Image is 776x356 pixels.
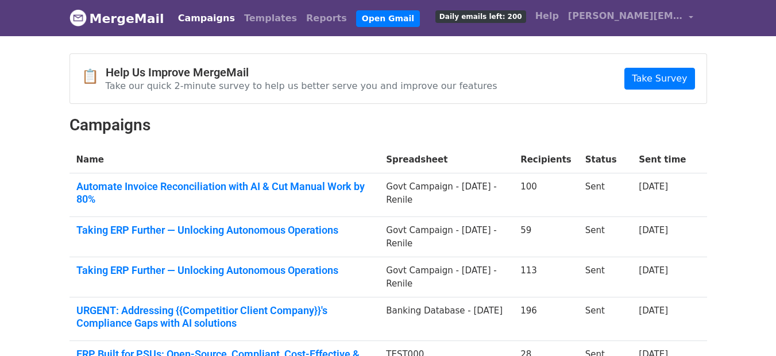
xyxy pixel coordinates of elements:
td: Banking Database - [DATE] [379,297,514,341]
a: [DATE] [639,181,668,192]
a: Campaigns [173,7,240,30]
td: Govt Campaign - [DATE] - Renile [379,217,514,257]
a: URGENT: Addressing {{Competitior Client Company}}'s Compliance Gaps with AI solutions [76,304,373,329]
td: 196 [514,297,578,341]
span: 📋 [82,68,106,85]
td: Govt Campaign - [DATE] - Renile [379,173,514,217]
td: Sent [578,297,632,341]
a: Open Gmail [356,10,420,27]
a: Automate Invoice Reconciliation with AI & Cut Manual Work by 80% [76,180,373,205]
td: 113 [514,257,578,297]
a: Take Survey [624,68,694,90]
a: Taking ERP Further — Unlocking Autonomous Operations [76,224,373,237]
a: Reports [302,7,352,30]
td: Sent [578,217,632,257]
td: 100 [514,173,578,217]
a: MergeMail [70,6,164,30]
p: Take our quick 2-minute survey to help us better serve you and improve our features [106,80,497,92]
td: Govt Campaign - [DATE] - Renile [379,257,514,297]
a: Templates [240,7,302,30]
a: [DATE] [639,305,668,316]
a: Help [531,5,563,28]
a: [DATE] [639,225,668,235]
th: Spreadsheet [379,146,514,173]
td: 59 [514,217,578,257]
span: [PERSON_NAME][EMAIL_ADDRESS][PERSON_NAME][DOMAIN_NAME] [568,9,683,23]
a: Taking ERP Further — Unlocking Autonomous Operations [76,264,373,277]
h2: Campaigns [70,115,707,135]
th: Sent time [632,146,693,173]
a: [DATE] [639,265,668,276]
td: Sent [578,257,632,297]
h4: Help Us Improve MergeMail [106,65,497,79]
a: [PERSON_NAME][EMAIL_ADDRESS][PERSON_NAME][DOMAIN_NAME] [563,5,698,32]
td: Sent [578,173,632,217]
a: Daily emails left: 200 [431,5,531,28]
th: Status [578,146,632,173]
th: Recipients [514,146,578,173]
th: Name [70,146,380,173]
img: MergeMail logo [70,9,87,26]
span: Daily emails left: 200 [435,10,526,23]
